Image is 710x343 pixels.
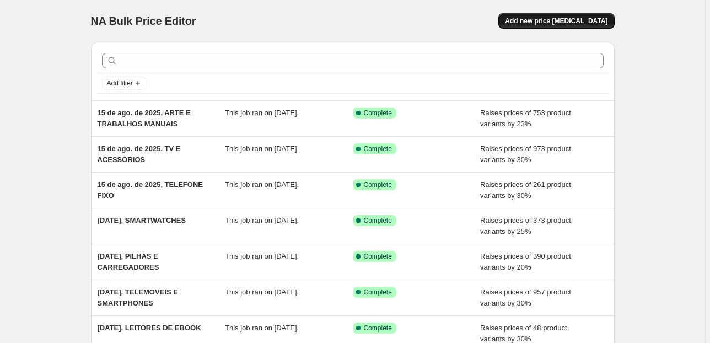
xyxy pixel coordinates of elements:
span: [DATE], TELEMOVEIS E SMARTPHONES [98,288,178,307]
span: Complete [364,252,392,261]
span: [DATE], LEITORES DE EBOOK [98,324,201,332]
span: This job ran on [DATE]. [225,288,299,296]
span: Complete [364,324,392,333]
span: Raises prices of 973 product variants by 30% [480,144,571,164]
span: Add new price [MEDICAL_DATA] [505,17,607,25]
button: Add new price [MEDICAL_DATA] [498,13,614,29]
button: Add filter [102,77,146,90]
span: Raises prices of 753 product variants by 23% [480,109,571,128]
span: This job ran on [DATE]. [225,180,299,189]
span: This job ran on [DATE]. [225,216,299,224]
span: Raises prices of 48 product variants by 30% [480,324,567,343]
span: This job ran on [DATE]. [225,252,299,260]
span: 15 de ago. de 2025, TELEFONE FIXO [98,180,203,200]
span: Complete [364,288,392,297]
span: 15 de ago. de 2025, TV E ACESSORIOS [98,144,181,164]
span: NA Bulk Price Editor [91,15,196,27]
span: [DATE], PILHAS E CARREGADORES [98,252,159,271]
span: Raises prices of 957 product variants by 30% [480,288,571,307]
span: Add filter [107,79,133,88]
span: Complete [364,180,392,189]
span: Raises prices of 373 product variants by 25% [480,216,571,235]
span: This job ran on [DATE]. [225,324,299,332]
span: This job ran on [DATE]. [225,109,299,117]
span: 15 de ago. de 2025, ARTE E TRABALHOS MANUAIS [98,109,191,128]
span: Raises prices of 390 product variants by 20% [480,252,571,271]
span: Raises prices of 261 product variants by 30% [480,180,571,200]
span: This job ran on [DATE]. [225,144,299,153]
span: Complete [364,109,392,117]
span: [DATE], SMARTWATCHES [98,216,186,224]
span: Complete [364,144,392,153]
span: Complete [364,216,392,225]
